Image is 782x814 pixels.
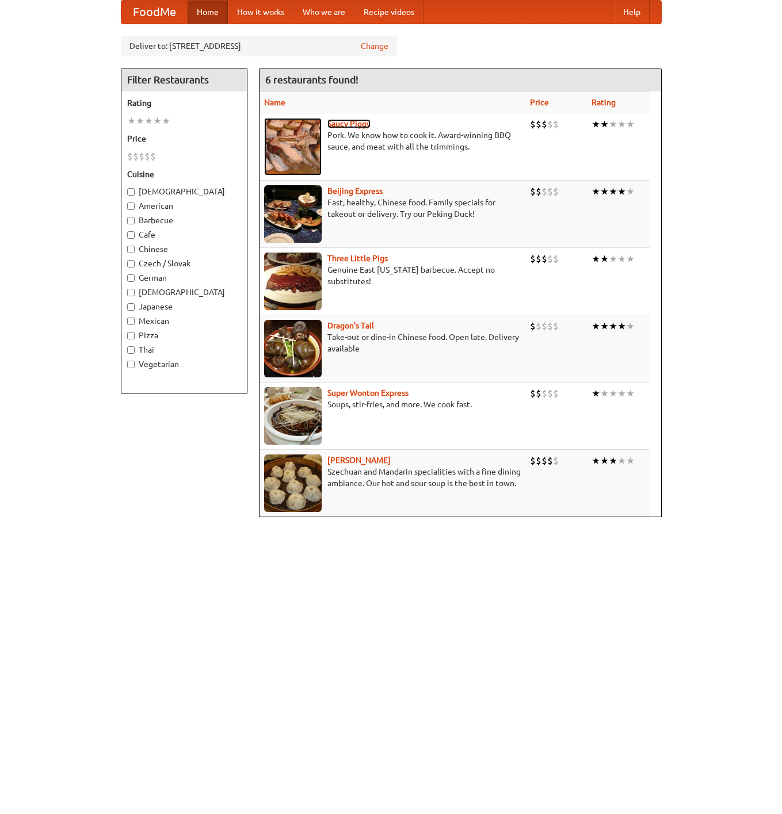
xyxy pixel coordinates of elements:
label: Czech / Slovak [127,258,241,269]
img: beijing.jpg [264,185,322,243]
li: ★ [162,114,170,127]
li: ★ [144,114,153,127]
h5: Rating [127,97,241,109]
li: $ [541,253,547,265]
li: $ [150,150,156,163]
input: Czech / Slovak [127,260,135,267]
li: $ [536,118,541,131]
a: Saucy Piggy [327,119,371,128]
li: $ [536,253,541,265]
li: ★ [136,114,144,127]
img: dragon.jpg [264,320,322,377]
img: superwonton.jpg [264,387,322,445]
label: Vegetarian [127,358,241,370]
a: Help [614,1,650,24]
input: [DEMOGRAPHIC_DATA] [127,289,135,296]
input: Cafe [127,231,135,239]
li: $ [553,454,559,467]
div: Deliver to: [STREET_ADDRESS] [121,36,397,56]
li: ★ [626,320,635,333]
input: Thai [127,346,135,354]
label: [DEMOGRAPHIC_DATA] [127,186,241,197]
p: Soups, stir-fries, and more. We cook fast. [264,399,521,410]
img: littlepigs.jpg [264,253,322,310]
li: ★ [600,387,609,400]
a: Dragon's Tail [327,321,374,330]
input: Pizza [127,332,135,339]
h5: Price [127,133,241,144]
li: ★ [626,118,635,131]
p: Pork. We know how to cook it. Award-winning BBQ sauce, and meat with all the trimmings. [264,129,521,152]
li: $ [530,253,536,265]
li: ★ [617,387,626,400]
li: $ [541,118,547,131]
a: Three Little Pigs [327,254,388,263]
li: $ [547,454,553,467]
li: $ [547,320,553,333]
a: FoodMe [121,1,188,24]
b: [PERSON_NAME] [327,456,391,465]
input: German [127,274,135,282]
li: $ [553,320,559,333]
li: $ [547,118,553,131]
li: ★ [626,454,635,467]
li: ★ [592,185,600,198]
a: Super Wonton Express [327,388,409,398]
input: Barbecue [127,217,135,224]
li: ★ [617,185,626,198]
label: [DEMOGRAPHIC_DATA] [127,286,241,298]
li: $ [553,118,559,131]
h4: Filter Restaurants [121,68,247,91]
li: ★ [617,320,626,333]
a: Name [264,98,285,107]
p: Szechuan and Mandarin specialities with a fine dining ambiance. Our hot and sour soup is the best... [264,466,521,489]
label: Barbecue [127,215,241,226]
li: $ [133,150,139,163]
li: ★ [609,253,617,265]
li: ★ [600,454,609,467]
li: ★ [626,185,635,198]
li: ★ [600,320,609,333]
li: $ [536,185,541,198]
li: $ [553,253,559,265]
li: $ [536,320,541,333]
a: Change [361,40,388,52]
li: ★ [609,387,617,400]
li: ★ [600,253,609,265]
li: $ [541,185,547,198]
input: American [127,202,135,210]
ng-pluralize: 6 restaurants found! [265,74,358,85]
li: $ [536,387,541,400]
input: Japanese [127,303,135,311]
p: Genuine East [US_STATE] barbecue. Accept no substitutes! [264,264,521,287]
label: Japanese [127,301,241,312]
li: ★ [127,114,136,127]
input: Vegetarian [127,361,135,368]
label: German [127,272,241,284]
li: $ [541,387,547,400]
li: $ [127,150,133,163]
li: ★ [617,118,626,131]
a: Beijing Express [327,186,383,196]
li: ★ [592,118,600,131]
li: ★ [609,118,617,131]
li: ★ [617,454,626,467]
input: Mexican [127,318,135,325]
label: Pizza [127,330,241,341]
label: Thai [127,344,241,356]
a: Recipe videos [354,1,424,24]
a: Price [530,98,549,107]
li: ★ [626,253,635,265]
li: $ [530,320,536,333]
h5: Cuisine [127,169,241,180]
li: ★ [592,387,600,400]
a: Home [188,1,228,24]
label: Mexican [127,315,241,327]
li: ★ [592,320,600,333]
img: shandong.jpg [264,454,322,512]
a: Who we are [293,1,354,24]
li: $ [530,118,536,131]
li: ★ [600,118,609,131]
